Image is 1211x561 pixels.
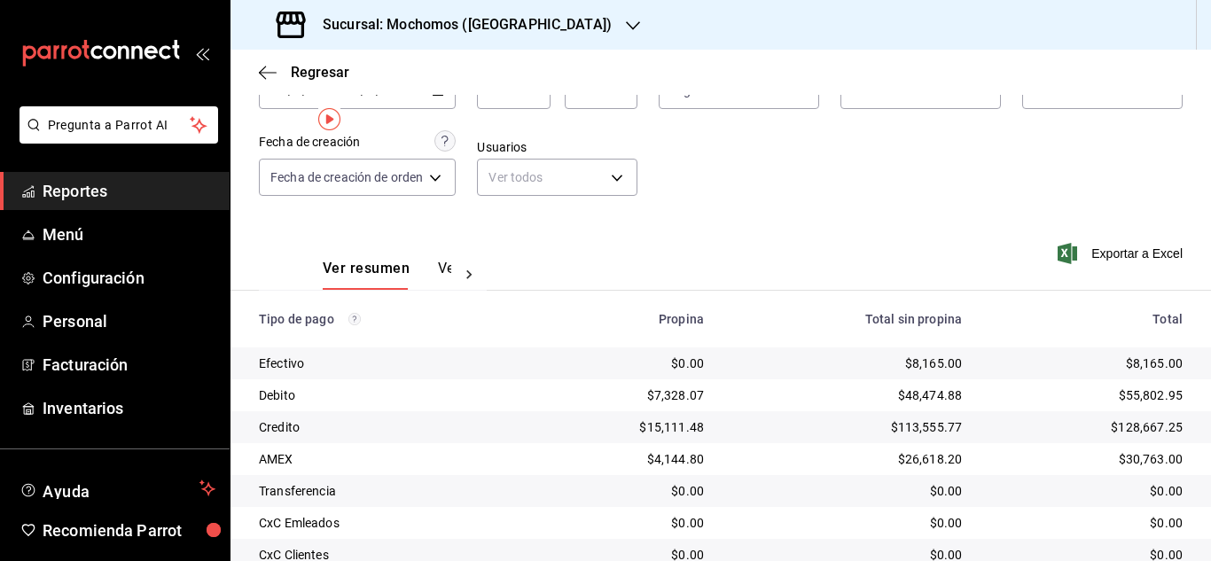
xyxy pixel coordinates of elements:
[990,418,1183,436] div: $128,667.25
[542,450,704,468] div: $4,144.80
[43,478,192,499] span: Ayuda
[43,353,215,377] span: Facturación
[195,46,209,60] button: open_drawer_menu
[259,312,513,326] div: Tipo de pago
[732,418,962,436] div: $113,555.77
[309,14,612,35] h3: Sucursal: Mochomos ([GEOGRAPHIC_DATA])
[732,355,962,372] div: $8,165.00
[259,355,513,372] div: Efectivo
[732,312,962,326] div: Total sin propina
[732,386,962,404] div: $48,474.88
[732,482,962,500] div: $0.00
[990,355,1183,372] div: $8,165.00
[990,514,1183,532] div: $0.00
[318,108,340,130] img: Tooltip marker
[990,450,1183,468] div: $30,763.00
[438,260,504,290] button: Ver pagos
[43,518,215,542] span: Recomienda Parrot
[990,386,1183,404] div: $55,802.95
[259,482,513,500] div: Transferencia
[43,309,215,333] span: Personal
[542,482,704,500] div: $0.00
[348,313,361,325] svg: Los pagos realizados con Pay y otras terminales son montos brutos.
[259,64,349,81] button: Regresar
[20,106,218,144] button: Pregunta a Parrot AI
[732,514,962,532] div: $0.00
[48,116,191,135] span: Pregunta a Parrot AI
[542,312,704,326] div: Propina
[990,482,1183,500] div: $0.00
[477,141,637,153] label: Usuarios
[732,450,962,468] div: $26,618.20
[259,418,513,436] div: Credito
[43,222,215,246] span: Menú
[291,64,349,81] span: Regresar
[477,159,637,196] div: Ver todos
[323,260,451,290] div: navigation tabs
[12,129,218,147] a: Pregunta a Parrot AI
[43,266,215,290] span: Configuración
[542,386,704,404] div: $7,328.07
[259,450,513,468] div: AMEX
[542,355,704,372] div: $0.00
[259,514,513,532] div: CxC Emleados
[542,418,704,436] div: $15,111.48
[43,179,215,203] span: Reportes
[43,396,215,420] span: Inventarios
[990,312,1183,326] div: Total
[259,133,360,152] div: Fecha de creación
[1061,243,1183,264] button: Exportar a Excel
[259,386,513,404] div: Debito
[323,260,410,290] button: Ver resumen
[542,514,704,532] div: $0.00
[270,168,423,186] span: Fecha de creación de orden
